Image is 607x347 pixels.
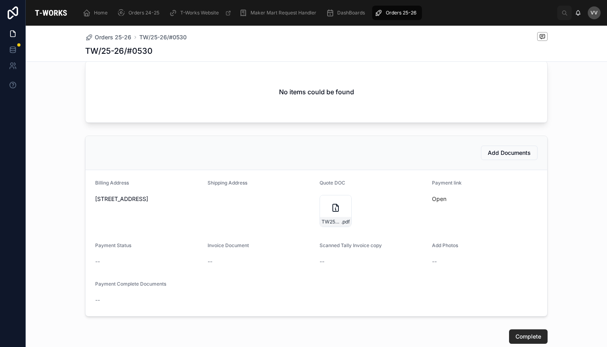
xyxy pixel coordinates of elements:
[180,10,219,16] span: T-Works Website
[85,45,153,57] h1: TW/25-26/#0530
[80,6,113,20] a: Home
[208,180,247,186] span: Shipping Address
[237,6,322,20] a: Maker Mart Request Handler
[94,10,108,16] span: Home
[208,258,212,266] span: --
[372,6,422,20] a: Orders 25-26
[320,242,382,248] span: Scanned Tally Invoice copy
[322,219,341,225] span: TW25-26#0530
[95,242,131,248] span: Payment Status
[115,6,165,20] a: Orders 24-25
[432,195,446,202] a: Open
[591,10,598,16] span: VV
[95,258,100,266] span: --
[320,258,324,266] span: --
[167,6,235,20] a: T-Works Website
[432,242,458,248] span: Add Photos
[509,329,548,344] button: Complete
[32,6,70,19] img: App logo
[488,149,531,157] span: Add Documents
[85,33,131,41] a: Orders 25-26
[279,87,354,97] h2: No items could be found
[95,195,201,203] span: [STREET_ADDRESS]
[95,33,131,41] span: Orders 25-26
[208,242,249,248] span: Invoice Document
[128,10,159,16] span: Orders 24-25
[95,296,100,304] span: --
[432,258,437,266] span: --
[432,180,462,186] span: Payment link
[251,10,316,16] span: Maker Mart Request Handler
[337,10,365,16] span: DashBoards
[320,180,345,186] span: Quote DOC
[341,219,350,225] span: .pdf
[481,146,538,160] button: Add Documents
[324,6,371,20] a: DashBoards
[95,180,129,186] span: Billing Address
[95,281,166,287] span: Payment Complete Documents
[515,333,541,341] span: Complete
[139,33,187,41] a: TW/25-26/#0530
[76,4,557,22] div: scrollable content
[386,10,416,16] span: Orders 25-26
